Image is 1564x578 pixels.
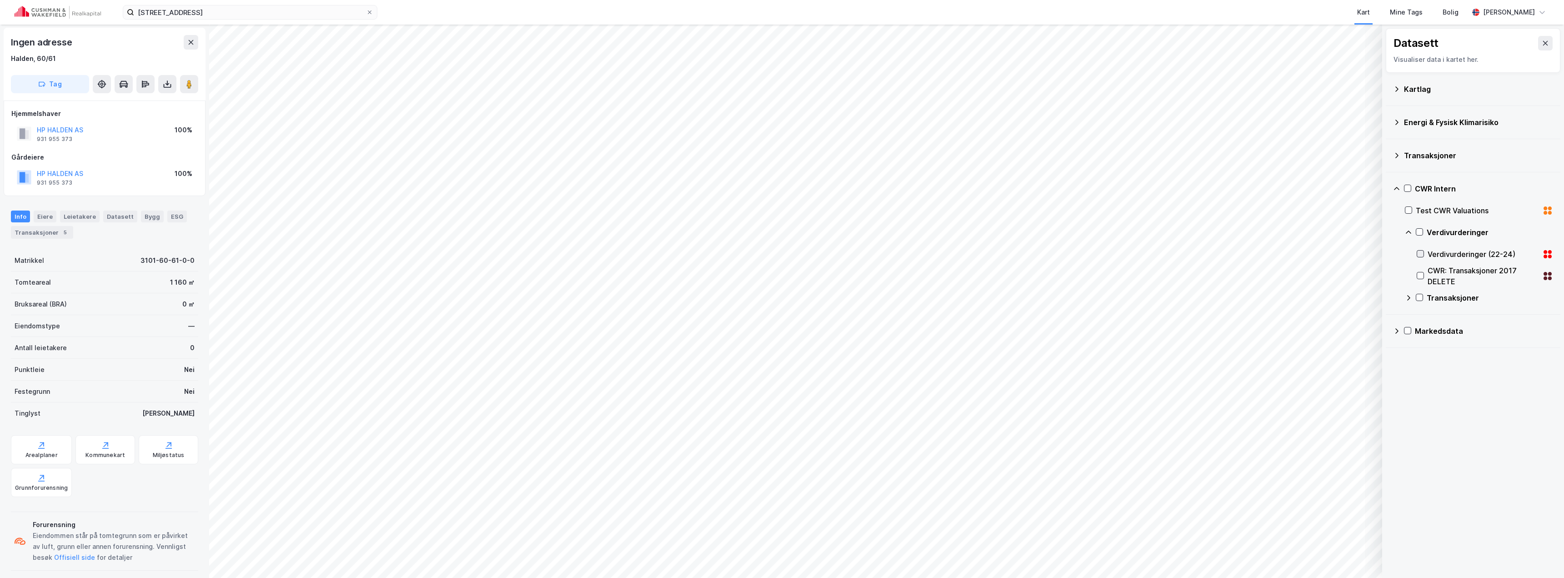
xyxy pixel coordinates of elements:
div: Transaksjoner [1404,150,1553,161]
div: Transaksjoner [1427,292,1553,303]
div: Antall leietakere [15,342,67,353]
div: 0 ㎡ [182,299,195,310]
div: Punktleie [15,364,45,375]
div: Test CWR Valuations [1416,205,1539,216]
div: Datasett [103,211,137,222]
div: Kart [1357,7,1370,18]
div: Festegrunn [15,386,50,397]
div: Nei [184,386,195,397]
div: Eiendomstype [15,321,60,332]
div: Visualiser data i kartet her. [1394,54,1553,65]
img: cushman-wakefield-realkapital-logo.202ea83816669bd177139c58696a8fa1.svg [15,6,101,19]
div: Tinglyst [15,408,40,419]
div: Energi & Fysisk Klimarisiko [1404,117,1553,128]
div: Grunnforurensning [15,484,68,492]
div: Nei [184,364,195,375]
div: 931 955 373 [37,179,72,186]
div: Ingen adresse [11,35,74,50]
div: Halden, 60/61 [11,53,56,64]
div: Matrikkel [15,255,44,266]
div: Kartlag [1404,84,1553,95]
div: Info [11,211,30,222]
div: Gårdeiere [11,152,198,163]
div: CWR Intern [1415,183,1553,194]
div: Arealplaner [25,452,58,459]
div: Datasett [1394,36,1439,50]
div: Kontrollprogram for chat [1519,534,1564,578]
div: 5 [60,228,70,237]
div: Tomteareal [15,277,51,288]
div: Kommunekart [85,452,125,459]
div: Transaksjoner [11,226,73,239]
div: Eiendommen står på tomtegrunn som er påvirket av luft, grunn eller annen forurensning. Vennligst ... [33,530,195,563]
div: Bygg [141,211,164,222]
div: CWR: Transaksjoner 2017 DELETE [1428,265,1539,287]
input: Søk på adresse, matrikkel, gårdeiere, leietakere eller personer [134,5,366,19]
div: 100% [175,125,192,136]
div: Bruksareal (BRA) [15,299,67,310]
div: Leietakere [60,211,100,222]
div: ESG [167,211,187,222]
div: 0 [190,342,195,353]
button: Tag [11,75,89,93]
div: Miljøstatus [153,452,185,459]
div: Bolig [1443,7,1459,18]
div: 3101-60-61-0-0 [140,255,195,266]
div: 1 160 ㎡ [170,277,195,288]
div: — [188,321,195,332]
iframe: Chat Widget [1519,534,1564,578]
div: Hjemmelshaver [11,108,198,119]
div: 931 955 373 [37,136,72,143]
div: Mine Tags [1390,7,1423,18]
div: 100% [175,168,192,179]
div: Markedsdata [1415,326,1553,337]
div: Verdivurderinger (22-24) [1428,249,1539,260]
div: Eiere [34,211,56,222]
div: Verdivurderinger [1427,227,1553,238]
div: [PERSON_NAME] [1483,7,1535,18]
div: Forurensning [33,519,195,530]
div: [PERSON_NAME] [142,408,195,419]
